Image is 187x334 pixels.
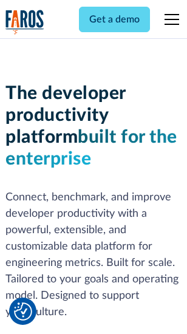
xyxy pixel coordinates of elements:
[5,189,182,321] p: Connect, benchmark, and improve developer productivity with a powerful, extensible, and customiza...
[5,10,44,35] a: home
[5,83,182,170] h1: The developer productivity platform
[79,7,150,32] a: Get a demo
[5,10,44,35] img: Logo of the analytics and reporting company Faros.
[5,128,177,168] span: built for the enterprise
[14,302,32,321] button: Cookie Settings
[157,5,182,34] div: menu
[14,302,32,321] img: Revisit consent button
